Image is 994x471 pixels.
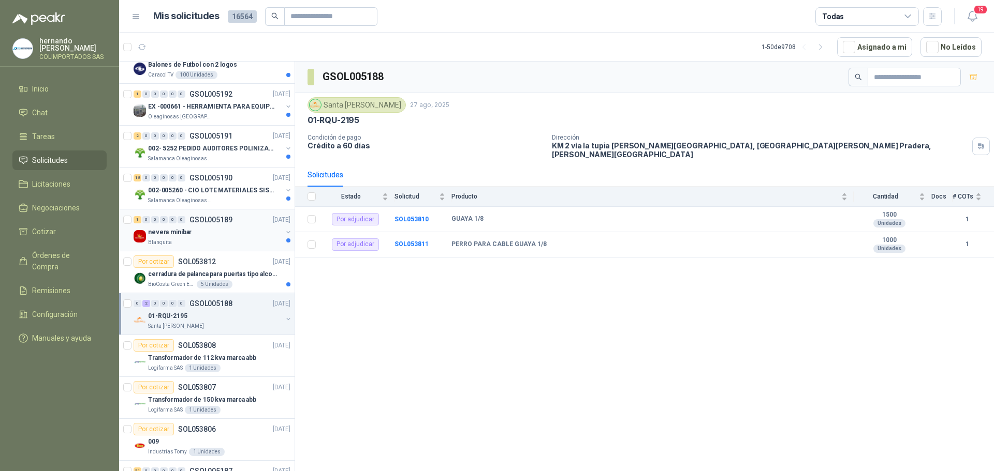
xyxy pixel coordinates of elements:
[273,173,290,183] p: [DATE]
[32,178,70,190] span: Licitaciones
[855,73,862,81] span: search
[332,213,379,225] div: Por adjudicar
[32,285,70,296] span: Remisiones
[837,37,912,57] button: Asignado a mi
[148,60,237,70] p: Balones de Futbol con 2 logos
[148,102,277,112] p: EX -000661 - HERRAMIENTA PARA EQUIPO MECANICO PLAN
[12,222,107,241] a: Cotizar
[12,79,107,99] a: Inicio
[148,113,213,121] p: Oleaginosas [GEOGRAPHIC_DATA][PERSON_NAME]
[148,448,187,456] p: Industrias Tomy
[178,426,216,433] p: SOL053806
[32,250,97,272] span: Órdenes de Compra
[151,300,159,307] div: 0
[953,193,973,200] span: # COTs
[169,174,177,181] div: 0
[178,132,185,140] div: 0
[134,423,174,435] div: Por cotizar
[142,216,150,223] div: 0
[134,439,146,452] img: Company Logo
[32,83,49,95] span: Inicio
[134,90,141,98] div: 1
[148,155,213,163] p: Salamanca Oleaginosas SAS
[273,131,290,141] p: [DATE]
[169,132,177,140] div: 0
[273,341,290,351] p: [DATE]
[142,174,150,181] div: 0
[142,132,150,140] div: 0
[134,88,293,121] a: 1 0 0 0 0 0 GSOL005192[DATE] Company LogoEX -000661 - HERRAMIENTA PARA EQUIPO MECANICO PLANOleagi...
[134,255,174,268] div: Por cotizar
[160,90,168,98] div: 0
[13,39,33,58] img: Company Logo
[410,100,449,110] p: 27 ago, 2025
[310,99,321,111] img: Company Logo
[322,187,394,207] th: Estado
[119,377,295,419] a: Por cotizarSOL053807[DATE] Company LogoTransformador de 150 kva marca abbLogifarma SAS1 Unidades
[451,187,854,207] th: Producto
[189,90,232,98] p: GSOL005192
[134,300,141,307] div: 0
[953,215,982,224] b: 1
[134,174,141,181] div: 18
[160,132,168,140] div: 0
[308,97,406,113] div: Santa [PERSON_NAME]
[394,240,429,248] a: SOL053811
[148,269,277,279] p: cerradura de palanca para puertas tipo alcoba marca yale
[394,216,429,223] a: SOL053810
[142,300,150,307] div: 2
[854,236,925,245] b: 1000
[12,127,107,146] a: Tareas
[178,216,185,223] div: 0
[552,141,968,159] p: KM 2 vía la tupia [PERSON_NAME][GEOGRAPHIC_DATA], [GEOGRAPHIC_DATA][PERSON_NAME] Pradera , [PERSO...
[32,131,55,142] span: Tareas
[32,332,91,344] span: Manuales y ayuda
[148,353,256,363] p: Transformador de 112 kva marca abb
[176,71,217,79] div: 100 Unidades
[12,103,107,123] a: Chat
[148,196,213,205] p: Salamanca Oleaginosas SAS
[854,193,917,200] span: Cantidad
[762,39,829,55] div: 1 - 50 de 9708
[873,219,905,227] div: Unidades
[308,115,359,126] p: 01-RQU-2195
[134,216,141,223] div: 1
[322,193,380,200] span: Estado
[134,146,146,159] img: Company Logo
[12,174,107,194] a: Licitaciones
[12,198,107,218] a: Negociaciones
[271,12,279,20] span: search
[169,216,177,223] div: 0
[148,406,183,414] p: Logifarma SAS
[12,12,65,25] img: Logo peakr
[160,300,168,307] div: 0
[32,309,78,320] span: Configuración
[148,437,159,447] p: 009
[822,11,844,22] div: Todas
[134,104,146,117] img: Company Logo
[189,132,232,140] p: GSOL005191
[332,238,379,251] div: Por adjudicar
[151,174,159,181] div: 0
[134,297,293,330] a: 0 2 0 0 0 0 GSOL005188[DATE] Company Logo01-RQU-2195Santa [PERSON_NAME]
[148,364,183,372] p: Logifarma SAS
[273,299,290,309] p: [DATE]
[148,280,195,288] p: BioCosta Green Energy S.A.S
[228,10,257,23] span: 16564
[119,42,295,84] a: Por cotizarSOL053837[DATE] Company LogoBalones de Futbol con 2 logosCaracol TV100 Unidades
[394,187,451,207] th: Solicitud
[32,155,68,166] span: Solicitudes
[148,227,192,237] p: nevera minibar
[323,69,385,85] h3: GSOL005188
[148,71,173,79] p: Caracol TV
[142,90,150,98] div: 0
[963,7,982,26] button: 19
[134,230,146,242] img: Company Logo
[134,132,141,140] div: 2
[178,90,185,98] div: 0
[134,214,293,247] a: 1 0 0 0 0 0 GSOL005189[DATE] Company Logonevera minibarBlanquita
[153,9,220,24] h1: Mis solicitudes
[39,54,107,60] p: COLIMPORTADOS SAS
